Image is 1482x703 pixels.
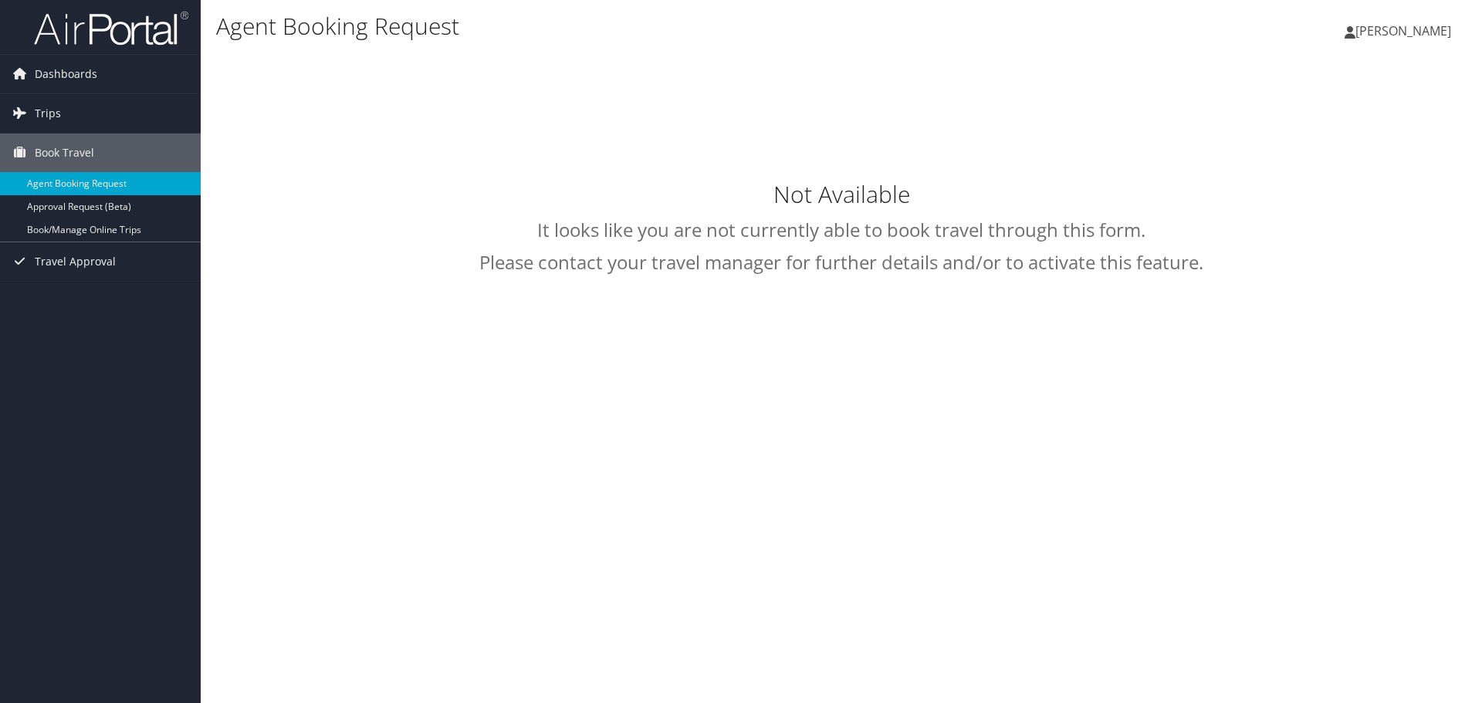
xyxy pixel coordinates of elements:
span: Book Travel [35,134,94,172]
span: [PERSON_NAME] [1355,22,1451,39]
img: airportal-logo.png [34,10,188,46]
h1: Agent Booking Request [216,10,1050,42]
span: Trips [35,94,61,133]
h1: Not Available [218,178,1464,211]
h2: Please contact your travel manager for further details and/or to activate this feature. [218,249,1464,275]
a: [PERSON_NAME] [1345,8,1467,54]
h2: It looks like you are not currently able to book travel through this form. [218,217,1464,243]
span: Dashboards [35,55,97,93]
span: Travel Approval [35,242,116,281]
